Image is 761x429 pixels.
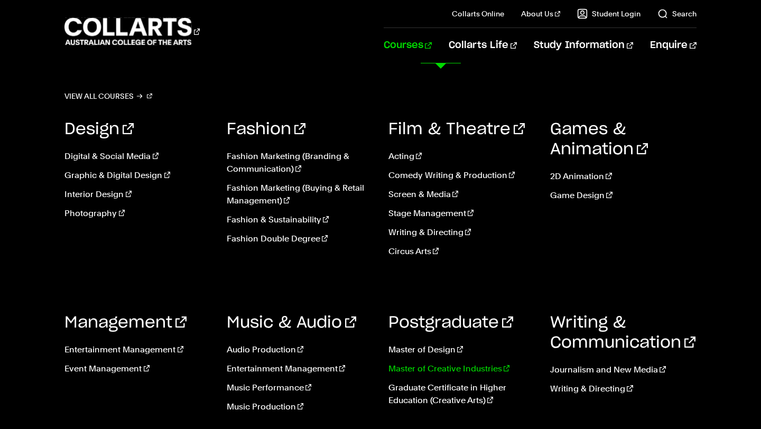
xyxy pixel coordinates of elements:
[64,150,210,163] a: Digital & Social Media
[388,315,513,331] a: Postgraduate
[388,226,534,239] a: Writing & Directing
[227,362,373,375] a: Entertainment Management
[550,315,695,351] a: Writing & Communication
[64,169,210,182] a: Graphic & Digital Design
[452,8,504,19] a: Collarts Online
[227,150,373,175] a: Fashion Marketing (Branding & Communication)
[64,207,210,220] a: Photography
[227,232,373,245] a: Fashion Double Degree
[449,28,517,63] a: Collarts Life
[388,150,534,163] a: Acting
[550,122,648,157] a: Games & Animation
[388,169,534,182] a: Comedy Writing & Production
[64,16,200,46] div: Go to homepage
[388,362,534,375] a: Master of Creative Industries
[388,188,534,201] a: Screen & Media
[650,28,696,63] a: Enquire
[388,343,534,356] a: Master of Design
[227,182,373,207] a: Fashion Marketing (Buying & Retail Management)
[550,189,696,202] a: Game Design
[64,122,134,137] a: Design
[227,315,356,331] a: Music & Audio
[64,343,210,356] a: Entertainment Management
[227,400,373,413] a: Music Production
[534,28,633,63] a: Study Information
[521,8,560,19] a: About Us
[388,245,534,258] a: Circus Arts
[657,8,697,19] a: Search
[64,315,187,331] a: Management
[64,362,210,375] a: Event Management
[388,381,534,407] a: Graduate Certificate in Higher Education (Creative Arts)
[227,122,305,137] a: Fashion
[227,381,373,394] a: Music Performance
[577,8,641,19] a: Student Login
[64,188,210,201] a: Interior Design
[384,28,432,63] a: Courses
[550,170,696,183] a: 2D Animation
[388,122,525,137] a: Film & Theatre
[227,213,373,226] a: Fashion & Sustainability
[550,383,696,395] a: Writing & Directing
[64,89,152,104] a: View all courses
[550,363,696,376] a: Journalism and New Media
[388,207,534,220] a: Stage Management
[227,343,373,356] a: Audio Production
